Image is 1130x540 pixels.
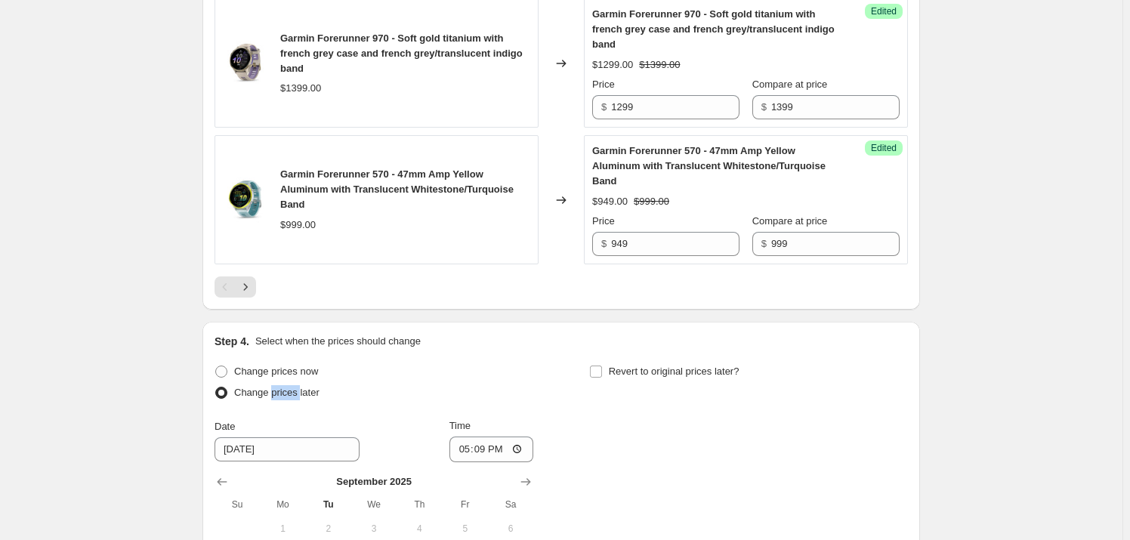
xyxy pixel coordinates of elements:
[280,218,316,233] div: $999.00
[639,57,680,73] strike: $1399.00
[449,420,471,431] span: Time
[449,437,534,462] input: 12:00
[403,498,436,511] span: Th
[280,81,321,96] div: $1399.00
[306,492,351,517] th: Tuesday
[211,471,233,492] button: Show previous month, August 2025
[592,79,615,90] span: Price
[397,492,442,517] th: Thursday
[761,238,767,249] span: $
[280,168,514,210] span: Garmin Forerunner 570 - 47mm Amp Yellow Aluminum with Translucent Whitestone/Turquoise Band
[215,334,249,349] h2: Step 4.
[260,492,305,517] th: Monday
[592,57,633,73] div: $1299.00
[443,492,488,517] th: Friday
[223,177,268,223] img: 570-47-2_80x.jpg
[592,215,615,227] span: Price
[403,523,436,535] span: 4
[234,387,320,398] span: Change prices later
[266,498,299,511] span: Mo
[221,498,254,511] span: Su
[357,523,391,535] span: 3
[634,194,669,209] strike: $999.00
[601,238,607,249] span: $
[280,32,523,74] span: Garmin Forerunner 970 - Soft gold titanium with french grey case and french grey/translucent indi...
[752,79,828,90] span: Compare at price
[223,41,268,86] img: 970-3_80x.jpg
[515,471,536,492] button: Show next month, October 2025
[312,523,345,535] span: 2
[871,142,897,154] span: Edited
[449,498,482,511] span: Fr
[255,334,421,349] p: Select when the prices should change
[592,145,826,187] span: Garmin Forerunner 570 - 47mm Amp Yellow Aluminum with Translucent Whitestone/Turquoise Band
[357,498,391,511] span: We
[215,276,256,298] nav: Pagination
[351,492,397,517] th: Wednesday
[234,366,318,377] span: Change prices now
[592,194,628,209] div: $949.00
[215,421,235,432] span: Date
[215,492,260,517] th: Sunday
[312,498,345,511] span: Tu
[871,5,897,17] span: Edited
[752,215,828,227] span: Compare at price
[235,276,256,298] button: Next
[761,101,767,113] span: $
[266,523,299,535] span: 1
[488,492,533,517] th: Saturday
[609,366,739,377] span: Revert to original prices later?
[449,523,482,535] span: 5
[494,523,527,535] span: 6
[601,101,607,113] span: $
[592,8,835,50] span: Garmin Forerunner 970 - Soft gold titanium with french grey case and french grey/translucent indi...
[494,498,527,511] span: Sa
[215,437,360,461] input: 9/16/2025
